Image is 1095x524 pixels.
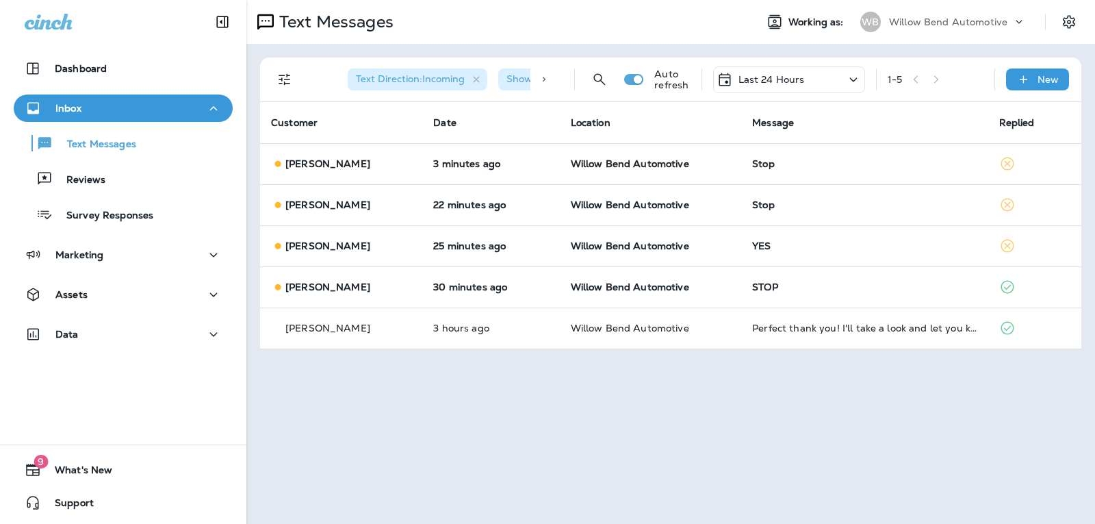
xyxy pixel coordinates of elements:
[752,116,794,129] span: Message
[55,63,107,74] p: Dashboard
[53,138,136,151] p: Text Messages
[41,464,112,481] span: What's New
[433,282,548,292] p: Aug 19, 2025 11:17 AM
[285,240,370,251] p: [PERSON_NAME]
[203,8,242,36] button: Collapse Sidebar
[433,323,548,334] p: Aug 19, 2025 08:18 AM
[41,497,94,514] span: Support
[1038,74,1059,85] p: New
[356,73,465,85] span: Text Direction : Incoming
[271,116,318,129] span: Customer
[14,200,233,229] button: Survey Responses
[498,68,694,90] div: Show Start/Stop/Unsubscribe:true
[571,158,689,170] span: Willow Bend Automotive
[14,95,233,122] button: Inbox
[654,68,690,90] p: Auto refresh
[55,249,103,260] p: Marketing
[433,240,548,251] p: Aug 19, 2025 11:23 AM
[274,12,394,32] p: Text Messages
[888,74,902,85] div: 1 - 5
[788,16,847,28] span: Working as:
[14,241,233,269] button: Marketing
[571,322,689,334] span: Willow Bend Automotive
[14,489,233,516] button: Support
[55,289,88,300] p: Assets
[752,323,977,334] div: Perfect thank you! I'll take a look and let you know!
[999,116,1035,129] span: Replied
[55,329,79,340] p: Data
[752,199,977,210] div: Stop
[433,158,548,169] p: Aug 19, 2025 11:44 AM
[285,282,370,292] p: [PERSON_NAME]
[752,240,977,251] div: YES
[14,55,233,82] button: Dashboard
[55,103,81,114] p: Inbox
[506,73,671,85] span: Show Start/Stop/Unsubscribe : true
[586,66,613,93] button: Search Messages
[53,174,105,187] p: Reviews
[271,66,298,93] button: Filters
[285,199,370,210] p: [PERSON_NAME]
[860,12,881,32] div: WB
[14,281,233,308] button: Assets
[285,158,370,169] p: [PERSON_NAME]
[738,74,805,85] p: Last 24 Hours
[571,199,689,211] span: Willow Bend Automotive
[53,210,153,223] p: Survey Responses
[752,282,977,292] div: STOP
[433,199,548,210] p: Aug 19, 2025 11:26 AM
[285,323,370,334] p: [PERSON_NAME]
[14,456,233,484] button: 9What's New
[889,16,1007,27] p: Willow Bend Automotive
[14,164,233,193] button: Reviews
[571,281,689,293] span: Willow Bend Automotive
[433,116,456,129] span: Date
[1057,10,1081,34] button: Settings
[752,158,977,169] div: Stop
[571,116,610,129] span: Location
[14,129,233,158] button: Text Messages
[14,321,233,348] button: Data
[34,455,48,469] span: 9
[348,68,487,90] div: Text Direction:Incoming
[571,240,689,252] span: Willow Bend Automotive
